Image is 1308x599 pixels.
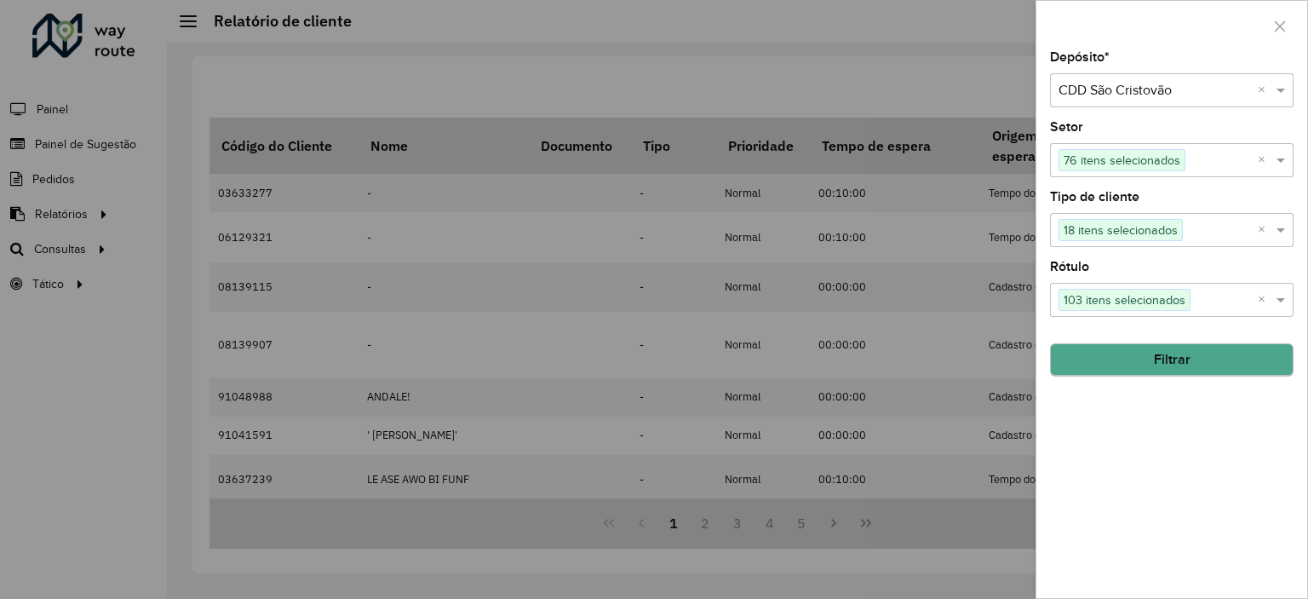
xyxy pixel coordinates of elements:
button: Filtrar [1050,343,1294,376]
span: Clear all [1258,290,1272,310]
span: Clear all [1258,150,1272,170]
span: Clear all [1258,220,1272,240]
label: Tipo de cliente [1050,187,1139,207]
span: 18 itens selecionados [1059,220,1182,240]
label: Setor [1050,117,1083,137]
span: 76 itens selecionados [1059,150,1185,170]
span: Clear all [1258,80,1272,101]
label: Rótulo [1050,256,1089,277]
label: Depósito [1050,47,1110,67]
span: 103 itens selecionados [1059,290,1190,310]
